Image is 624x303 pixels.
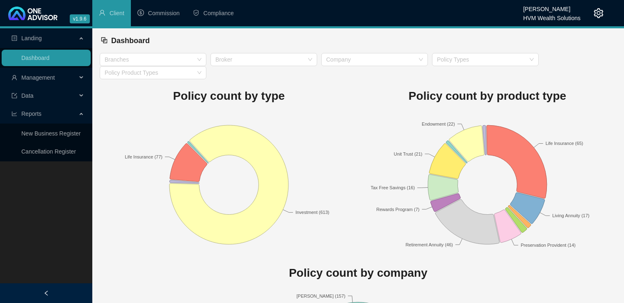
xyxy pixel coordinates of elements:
text: Preservation Provident (14) [521,243,576,248]
span: setting [594,8,603,18]
span: user [99,9,105,16]
span: dollar [137,9,144,16]
img: 2df55531c6924b55f21c4cf5d4484680-logo-light.svg [8,7,57,20]
text: Unit Trust (21) [394,151,423,156]
span: Reports [21,110,41,117]
span: import [11,93,17,99]
div: HVM Wealth Solutions [523,11,581,20]
text: Living Annuity (17) [552,213,590,218]
a: New Business Register [21,130,81,137]
text: Tax Free Savings (16) [371,185,415,190]
text: [PERSON_NAME] (157) [297,294,345,298]
span: user [11,75,17,80]
span: v1.9.6 [70,14,90,23]
text: Investment (613) [295,210,329,215]
span: profile [11,35,17,41]
a: Dashboard [21,55,50,61]
text: Endowment (22) [422,121,455,126]
span: Data [21,92,34,99]
h1: Policy count by product type [358,87,617,105]
span: safety [193,9,199,16]
span: Client [110,10,124,16]
span: Commission [148,10,180,16]
h1: Policy count by company [100,264,617,282]
div: [PERSON_NAME] [523,2,581,11]
span: Management [21,74,55,81]
span: block [101,37,108,44]
text: Retirement Annuity (46) [405,242,453,247]
text: Life Insurance (65) [546,141,583,146]
h1: Policy count by type [100,87,358,105]
text: Life Insurance (77) [125,154,162,159]
a: Cancellation Register [21,148,76,155]
span: line-chart [11,111,17,117]
span: Landing [21,35,42,41]
span: Dashboard [111,37,150,45]
span: left [43,290,49,296]
text: Rewards Program (7) [376,207,419,211]
span: Compliance [203,10,234,16]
